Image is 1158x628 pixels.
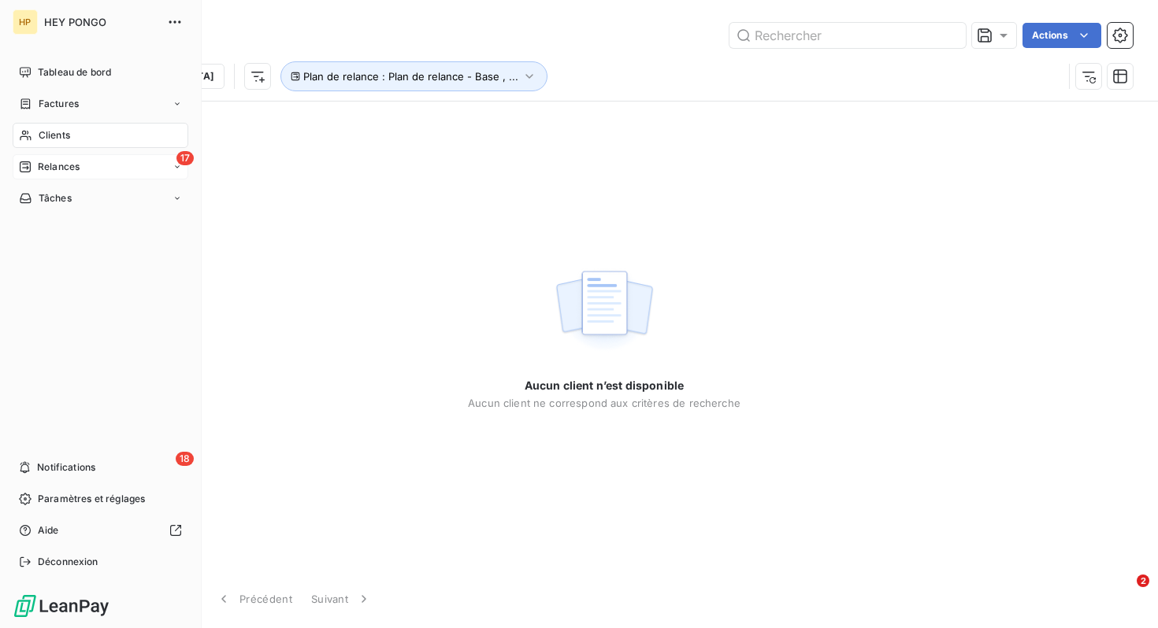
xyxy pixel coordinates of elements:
[468,397,740,409] span: Aucun client ne correspond aux critères de recherche
[1137,574,1149,587] span: 2
[39,191,72,205] span: Tâches
[554,262,655,360] img: empty state
[39,128,70,142] span: Clients
[38,492,145,506] span: Paramètres et réglages
[525,378,684,393] span: Aucun client n’est disponible
[176,452,194,466] span: 18
[302,582,381,615] button: Suivant
[39,97,79,111] span: Factures
[729,23,966,48] input: Rechercher
[1023,23,1101,48] button: Actions
[13,593,110,619] img: Logo LeanPay
[176,151,194,165] span: 17
[303,70,518,83] span: Plan de relance : Plan de relance - Base , ...
[206,582,302,615] button: Précédent
[38,65,111,79] span: Tableau de bord
[1104,574,1142,612] iframe: Intercom live chat
[38,523,59,537] span: Aide
[38,555,98,569] span: Déconnexion
[13,518,188,543] a: Aide
[13,9,38,35] div: HP
[38,160,80,174] span: Relances
[280,61,547,91] button: Plan de relance : Plan de relance - Base , ...
[37,460,95,475] span: Notifications
[44,16,158,28] span: HEY PONGO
